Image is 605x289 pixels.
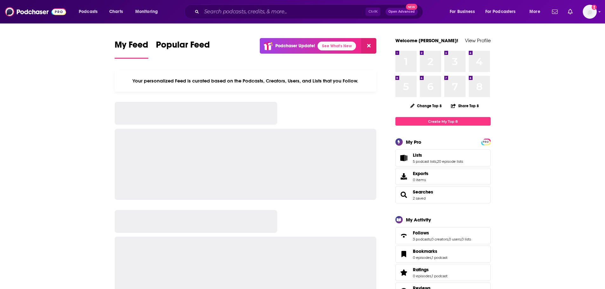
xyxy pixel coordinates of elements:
span: , [431,255,432,260]
button: open menu [525,7,548,17]
span: PRO [482,140,490,144]
a: See What's New [318,42,356,50]
a: My Feed [115,39,148,59]
span: Lists [413,152,422,158]
img: Podchaser - Follow, Share and Rate Podcasts [5,6,66,18]
a: 0 users [449,237,461,241]
span: Bookmarks [395,246,491,263]
a: 0 episodes [413,255,431,260]
button: open menu [445,7,483,17]
span: , [461,237,461,241]
a: 0 lists [461,237,471,241]
span: Searches [395,186,491,203]
span: New [406,4,417,10]
span: Exports [413,171,428,176]
span: My Feed [115,39,148,54]
div: My Pro [406,139,421,145]
div: My Activity [406,217,431,223]
span: For Business [450,7,475,16]
a: 3 podcasts [413,237,431,241]
input: Search podcasts, credits, & more... [202,7,366,17]
a: 5 podcast lists [413,159,436,164]
a: Bookmarks [398,250,410,259]
button: Share Top 8 [451,100,479,112]
a: Ratings [398,268,410,277]
span: Follows [395,227,491,244]
a: Charts [105,7,127,17]
span: More [529,7,540,16]
button: Open AdvancedNew [386,8,418,16]
a: Bookmarks [413,248,447,254]
a: 0 creators [431,237,448,241]
a: PRO [482,139,490,144]
img: User Profile [583,5,597,19]
span: , [431,274,432,278]
button: Change Top 8 [407,102,446,110]
span: Charts [109,7,123,16]
span: Exports [398,172,410,181]
a: Follows [398,231,410,240]
span: Ratings [413,267,429,273]
button: Show profile menu [583,5,597,19]
a: Welcome [PERSON_NAME]! [395,37,458,43]
span: Open Advanced [388,10,415,13]
span: Monitoring [135,7,158,16]
a: Lists [398,154,410,162]
span: Follows [413,230,429,236]
span: Ctrl K [366,8,380,16]
a: Ratings [413,267,447,273]
a: Exports [395,168,491,185]
span: Bookmarks [413,248,437,254]
a: 1 podcast [432,255,447,260]
span: 0 items [413,178,428,182]
span: Logged in as KaitlynEsposito [583,5,597,19]
svg: Add a profile image [592,5,597,10]
div: Search podcasts, credits, & more... [190,4,429,19]
span: , [448,237,449,241]
a: Show notifications dropdown [565,6,575,17]
span: Popular Feed [156,39,210,54]
span: Podcasts [79,7,97,16]
button: open menu [74,7,106,17]
p: Podchaser Update! [275,43,315,49]
button: open menu [131,7,166,17]
span: , [436,159,437,164]
a: Lists [413,152,463,158]
span: For Podcasters [485,7,516,16]
a: Searches [413,189,433,195]
span: Ratings [395,264,491,281]
div: Your personalized Feed is curated based on the Podcasts, Creators, Users, and Lists that you Follow. [115,70,377,92]
a: Popular Feed [156,39,210,59]
a: Create My Top 8 [395,117,491,126]
a: Searches [398,190,410,199]
button: open menu [481,7,525,17]
a: View Profile [465,37,491,43]
a: 2 saved [413,196,426,200]
span: Lists [395,149,491,167]
a: 20 episode lists [437,159,463,164]
a: Follows [413,230,471,236]
a: 1 podcast [432,274,447,278]
a: 0 episodes [413,274,431,278]
a: Show notifications dropdown [549,6,560,17]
